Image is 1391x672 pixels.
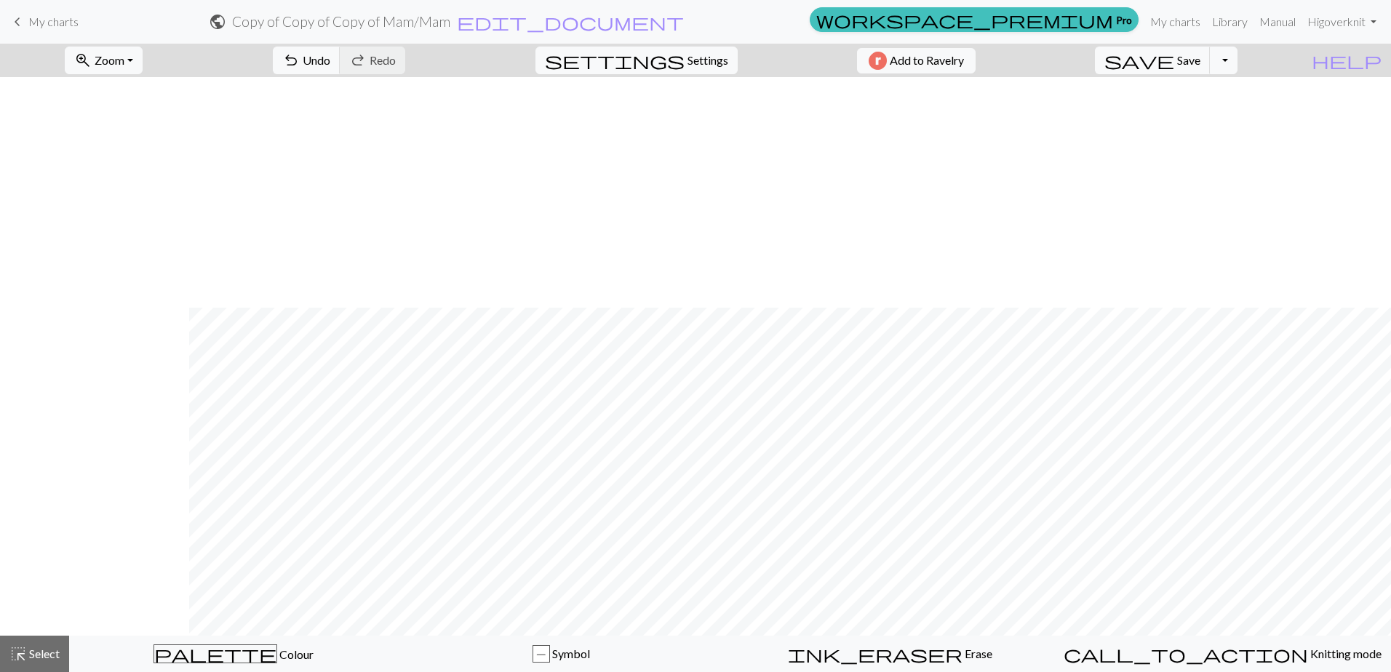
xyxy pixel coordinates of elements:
[28,15,79,28] span: My charts
[687,52,728,69] span: Settings
[1308,647,1382,660] span: Knitting mode
[69,636,397,672] button: Colour
[95,53,124,67] span: Zoom
[282,50,300,71] span: undo
[890,52,964,70] span: Add to Ravelry
[27,647,60,660] span: Select
[550,647,590,660] span: Symbol
[535,47,738,74] button: SettingsSettings
[788,644,962,664] span: ink_eraser
[1064,644,1308,664] span: call_to_action
[65,47,143,74] button: Zoom
[457,12,684,32] span: edit_document
[545,52,685,69] i: Settings
[1095,47,1211,74] button: Save
[303,53,330,67] span: Undo
[857,48,976,73] button: Add to Ravelry
[277,647,314,661] span: Colour
[1177,53,1200,67] span: Save
[273,47,340,74] button: Undo
[1054,636,1391,672] button: Knitting mode
[209,12,226,32] span: public
[810,7,1139,32] a: Pro
[1104,50,1174,71] span: save
[1144,7,1206,36] a: My charts
[545,50,685,71] span: settings
[869,52,887,70] img: Ravelry
[397,636,725,672] button: P Symbol
[154,644,276,664] span: palette
[1254,7,1302,36] a: Manual
[9,644,27,664] span: highlight_alt
[1206,7,1254,36] a: Library
[74,50,92,71] span: zoom_in
[1302,7,1382,36] a: Higoverknit
[726,636,1054,672] button: Erase
[1312,50,1382,71] span: help
[962,647,992,660] span: Erase
[9,12,26,32] span: keyboard_arrow_left
[232,13,450,30] h2: Copy of Copy of Copy of Mam / Mam
[9,9,79,34] a: My charts
[816,9,1113,30] span: workspace_premium
[533,646,549,663] div: P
